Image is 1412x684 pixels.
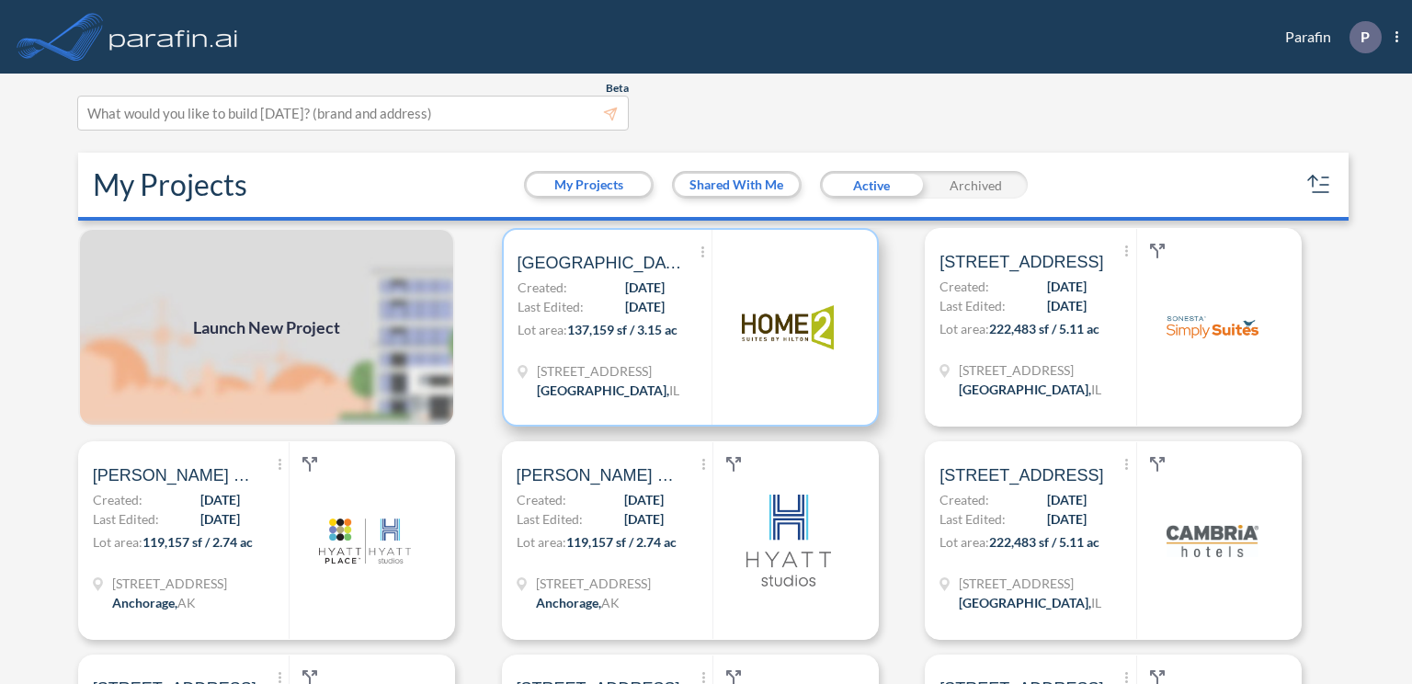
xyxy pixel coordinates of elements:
div: Active [820,171,924,199]
span: 119,157 sf / 2.74 ac [142,534,253,550]
p: P [1361,28,1370,45]
span: IL [669,382,679,398]
span: Launch New Project [193,315,340,340]
span: Anchorage , [112,595,177,610]
span: 4960 A St [536,574,651,593]
span: N Kedzie Ave, Chicago, IL [939,464,1103,486]
span: [DATE] [625,278,665,297]
img: logo [1167,281,1258,373]
span: N Kedzie Ave, Chicago, IL [939,251,1103,273]
img: logo [743,495,835,587]
span: Lot area: [517,534,566,550]
span: [DATE] [624,490,664,509]
span: AK [177,595,196,610]
img: logo [106,18,242,55]
span: Lot area: [93,534,142,550]
div: Archived [924,171,1028,199]
span: Lot area: [518,322,567,337]
button: My Projects [527,174,651,196]
span: [DATE] [1047,296,1087,315]
span: 137,159 sf / 3.15 ac [567,322,678,337]
img: add [78,228,455,427]
img: logo [742,281,834,373]
a: Launch New Project [78,228,455,427]
span: [DATE] [624,509,664,529]
span: Lot area: [939,321,989,336]
span: [DATE] [1047,277,1087,296]
span: RaaP & PEG [517,464,682,486]
span: RaaP & PEG [93,464,258,486]
button: Shared With Me [675,174,799,196]
span: Created: [518,278,567,297]
span: Last Edited: [93,509,159,529]
span: Beta [606,81,629,96]
span: [DATE] [625,297,665,316]
span: Lot area: [939,534,989,550]
span: [GEOGRAPHIC_DATA] , [537,382,669,398]
span: Created: [517,490,566,509]
span: Created: [939,490,989,509]
img: logo [319,495,411,587]
span: [GEOGRAPHIC_DATA] , [959,382,1091,397]
span: [GEOGRAPHIC_DATA] , [959,595,1091,610]
span: 222,483 sf / 5.11 ac [989,321,1099,336]
span: [DATE] [200,509,240,529]
h2: My Projects [93,167,247,202]
span: Magnolia Ave, Chicago [518,252,683,274]
span: AK [601,595,620,610]
span: Created: [93,490,142,509]
div: Anchorage, AK [112,593,196,612]
span: Last Edited: [939,296,1006,315]
span: 4960 A St [112,574,227,593]
div: Anchorage, AK [536,593,620,612]
span: 4536 N Magnolia Ave [537,361,679,381]
span: 3456 N Kedzie Ave [959,360,1101,380]
span: Last Edited: [939,509,1006,529]
span: Created: [939,277,989,296]
span: 3456 N Kedzie Ave [959,574,1101,593]
div: Parafin [1258,21,1398,53]
span: Last Edited: [518,297,584,316]
span: [DATE] [200,490,240,509]
div: Chicago, IL [959,593,1101,612]
button: sort [1304,170,1334,199]
span: IL [1091,382,1101,397]
span: 119,157 sf / 2.74 ac [566,534,677,550]
span: [DATE] [1047,509,1087,529]
span: Last Edited: [517,509,583,529]
img: logo [1167,495,1258,587]
span: [DATE] [1047,490,1087,509]
div: Chicago, IL [959,380,1101,399]
span: 222,483 sf / 5.11 ac [989,534,1099,550]
div: Chicago, IL [537,381,679,400]
span: IL [1091,595,1101,610]
span: Anchorage , [536,595,601,610]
